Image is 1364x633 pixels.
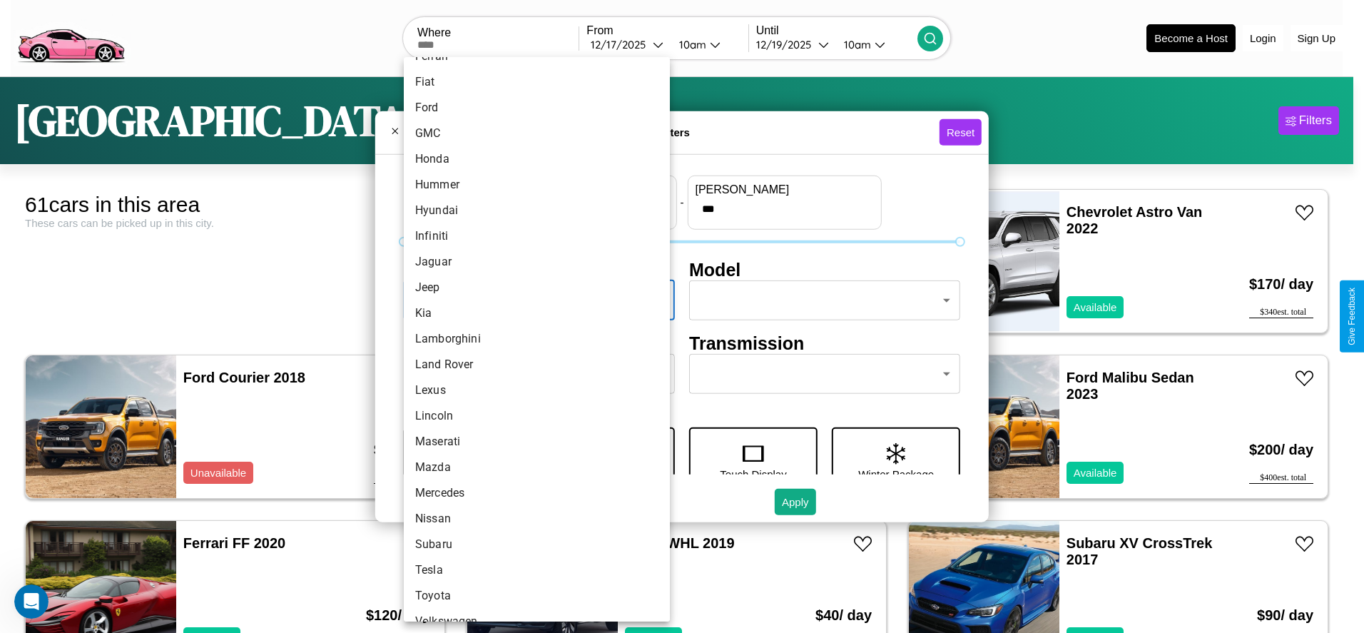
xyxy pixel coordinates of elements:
[404,198,670,223] li: Hyundai
[404,378,670,403] li: Lexus
[404,532,670,557] li: Subaru
[404,249,670,275] li: Jaguar
[404,300,670,326] li: Kia
[404,146,670,172] li: Honda
[404,95,670,121] li: Ford
[404,480,670,506] li: Mercedes
[404,506,670,532] li: Nissan
[404,223,670,249] li: Infiniti
[404,121,670,146] li: GMC
[404,455,670,480] li: Mazda
[404,352,670,378] li: Land Rover
[404,172,670,198] li: Hummer
[404,403,670,429] li: Lincoln
[404,275,670,300] li: Jeep
[14,584,49,619] iframe: Intercom live chat
[404,583,670,609] li: Toyota
[404,429,670,455] li: Maserati
[404,69,670,95] li: Fiat
[1347,288,1357,345] div: Give Feedback
[404,557,670,583] li: Tesla
[404,326,670,352] li: Lamborghini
